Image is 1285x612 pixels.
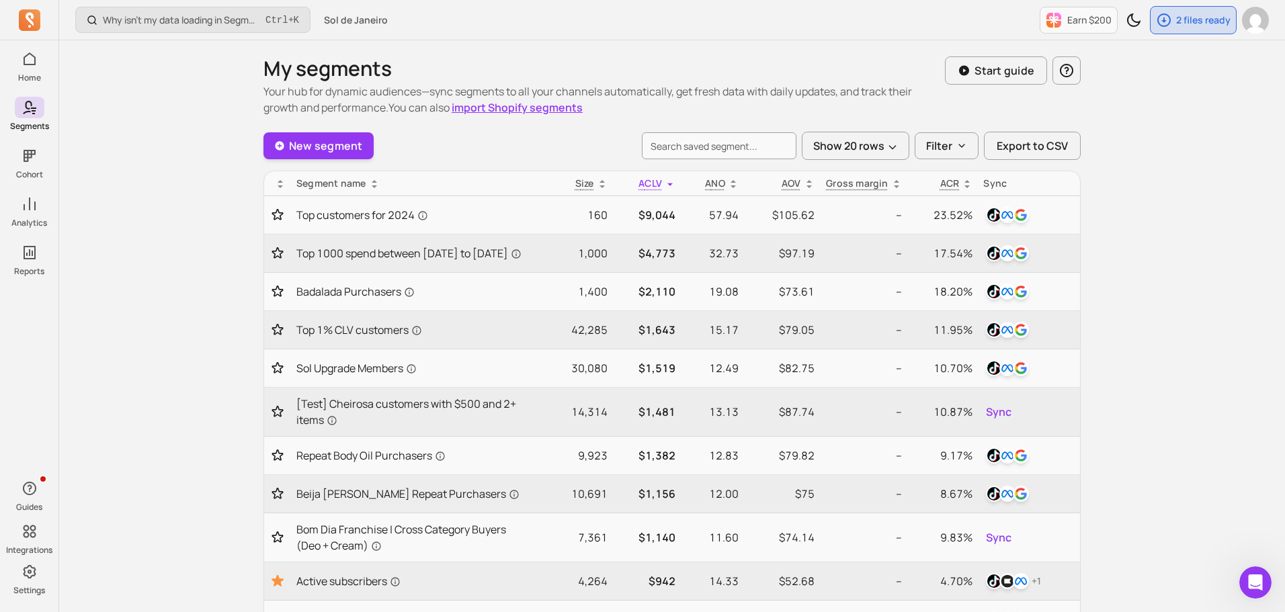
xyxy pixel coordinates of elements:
[997,138,1068,154] span: Export to CSV
[103,13,260,27] p: Why isn't my data loading in Segments?
[270,531,286,544] button: Toggle favorite
[541,283,607,300] p: 1,400
[75,7,310,33] button: Why isn't my data loading in Segments?Ctrl+K
[686,529,739,545] p: 11.60
[749,360,815,376] p: $82.75
[686,360,739,376] p: 12.49
[825,245,902,261] p: --
[1067,13,1112,27] p: Earn $200
[1120,7,1147,34] button: Toggle dark mode
[986,283,1002,300] img: tiktok
[14,266,44,277] p: Reports
[270,405,286,419] button: Toggle favorite
[296,177,530,190] div: Segment name
[825,404,902,420] p: --
[999,573,1015,589] img: klaviyo
[6,545,52,556] p: Integrations
[983,177,1075,190] div: Sync
[618,486,675,502] p: $1,156
[296,486,520,502] span: Beija [PERSON_NAME] Repeat Purchasers
[270,361,286,375] button: Toggle favorite
[825,573,902,589] p: --
[913,283,973,300] p: 18.20%
[999,207,1015,223] img: facebook
[618,404,675,420] p: $1,481
[749,573,815,589] p: $52.68
[296,207,428,223] span: Top customers for 2024
[826,177,888,190] p: Gross margin
[541,322,607,338] p: 42,285
[686,322,739,338] p: 15.17
[749,322,815,338] p: $79.05
[686,573,739,589] p: 14.33
[749,447,815,464] p: $79.82
[686,486,739,502] p: 12.00
[263,132,374,159] a: New segment
[913,322,973,338] p: 11.95%
[16,502,42,513] p: Guides
[1239,566,1272,599] iframe: Intercom live chat
[1013,447,1029,464] img: google
[296,447,446,464] span: Repeat Body Oil Purchasers
[986,529,1011,545] span: Sync
[825,447,902,464] p: --
[983,281,1032,302] button: tiktokfacebookgoogle
[686,447,739,464] p: 12.83
[986,404,1011,420] span: Sync
[999,486,1015,502] img: facebook
[541,486,607,502] p: 10,691
[983,401,1014,423] button: Sync
[638,177,662,189] span: ACLV
[618,529,675,545] p: $1,140
[618,283,675,300] p: $2,110
[618,360,675,376] p: $1,519
[296,360,530,376] a: Sol Upgrade Members
[983,243,1032,264] button: tiktokfacebookgoogle
[263,83,945,116] p: Your hub for dynamic audiences—sync segments to all your channels automatically, get fresh data w...
[541,573,607,589] p: 4,264
[825,360,902,376] p: --
[999,245,1015,261] img: facebook
[749,404,815,420] p: $87.74
[296,521,530,554] span: Bom Dia Franchise | Cross Category Buyers (Deo + Cream)
[1040,7,1118,34] button: Earn $200
[986,360,1002,376] img: tiktok
[294,15,299,26] kbd: K
[825,283,902,300] p: --
[541,207,607,223] p: 160
[749,245,815,261] p: $97.19
[825,529,902,545] p: --
[296,396,530,428] span: [Test] Cheirosa customers with $500 and 2+ items
[999,447,1015,464] img: facebook
[749,529,815,545] p: $74.14
[1013,360,1029,376] img: google
[913,447,973,464] p: 9.17%
[1013,245,1029,261] img: google
[296,245,522,261] span: Top 1000 spend between [DATE] to [DATE]
[296,486,530,502] a: Beija [PERSON_NAME] Repeat Purchasers
[945,56,1047,85] button: Start guide
[1013,207,1029,223] img: google
[263,56,945,81] h1: My segments
[541,245,607,261] p: 1,000
[915,132,979,159] button: Filter
[1242,7,1269,34] img: avatar
[296,283,530,300] a: Badalada Purchasers
[10,121,49,132] p: Segments
[1013,322,1029,338] img: google
[270,285,286,298] button: Toggle favorite
[270,247,286,260] button: Toggle favorite
[296,322,530,338] a: Top 1% CLV customers
[983,483,1032,505] button: tiktokfacebookgoogle
[913,529,973,545] p: 9.83%
[270,487,286,500] button: Toggle favorite
[265,13,299,27] span: +
[1150,6,1237,34] button: 2 files ready
[913,245,973,261] p: 17.54%
[13,585,45,596] p: Settings
[541,447,607,464] p: 9,923
[296,245,530,261] a: Top 1000 spend between [DATE] to [DATE]
[986,486,1002,502] img: tiktok
[265,13,288,27] kbd: Ctrl
[913,360,973,376] p: 10.70%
